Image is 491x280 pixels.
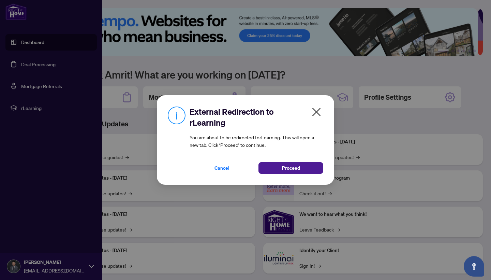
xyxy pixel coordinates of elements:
[464,256,484,277] button: Open asap
[168,106,185,124] img: Info Icon
[258,162,323,174] button: Proceed
[190,106,323,128] h2: External Redirection to rLearning
[190,106,323,174] div: You are about to be redirected to rLearning . This will open a new tab. Click ‘Proceed’ to continue.
[311,107,322,117] span: close
[282,163,300,173] span: Proceed
[214,163,229,173] span: Cancel
[190,162,254,174] button: Cancel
